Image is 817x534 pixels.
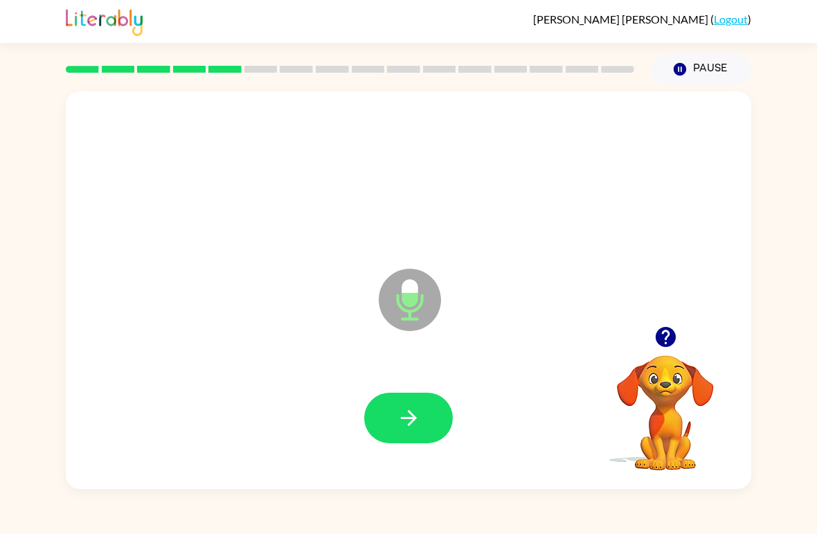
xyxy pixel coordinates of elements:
[714,12,748,26] a: Logout
[596,334,735,472] video: Your browser must support playing .mp4 files to use Literably. Please try using another browser.
[651,53,751,85] button: Pause
[533,12,751,26] div: ( )
[533,12,710,26] span: [PERSON_NAME] [PERSON_NAME]
[66,6,143,36] img: Literably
